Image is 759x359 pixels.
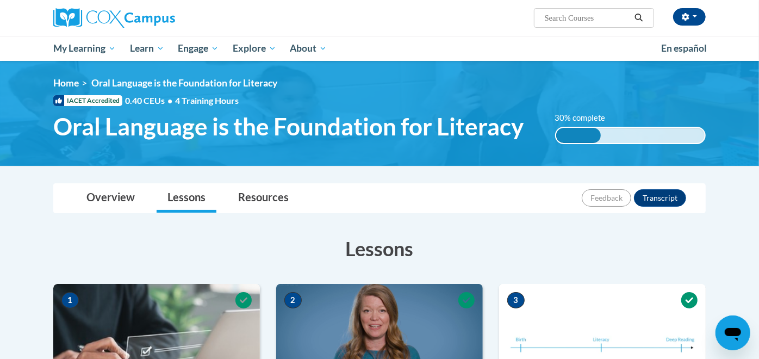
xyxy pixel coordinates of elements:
[555,112,618,124] label: 30% complete
[53,42,116,55] span: My Learning
[716,315,750,350] iframe: Button to launch messaging window
[582,189,631,207] button: Feedback
[53,8,260,28] a: Cox Campus
[130,42,164,55] span: Learn
[123,36,171,61] a: Learn
[178,42,219,55] span: Engage
[53,95,122,106] span: IACET Accredited
[556,128,601,143] div: 30% complete
[53,77,79,89] a: Home
[673,8,706,26] button: Account Settings
[157,184,216,213] a: Lessons
[284,292,302,308] span: 2
[125,95,175,107] span: 0.40 CEUs
[76,184,146,213] a: Overview
[37,36,722,61] div: Main menu
[544,11,631,24] input: Search Courses
[634,189,686,207] button: Transcript
[53,112,524,141] span: Oral Language is the Foundation for Literacy
[167,95,172,106] span: •
[290,42,327,55] span: About
[631,11,647,24] button: Search
[661,42,707,54] span: En español
[91,77,277,89] span: Oral Language is the Foundation for Literacy
[53,8,175,28] img: Cox Campus
[46,36,123,61] a: My Learning
[61,292,79,308] span: 1
[233,42,276,55] span: Explore
[53,235,706,262] h3: Lessons
[283,36,334,61] a: About
[175,95,239,106] span: 4 Training Hours
[226,36,283,61] a: Explore
[507,292,525,308] span: 3
[171,36,226,61] a: Engage
[227,184,300,213] a: Resources
[654,37,714,60] a: En español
